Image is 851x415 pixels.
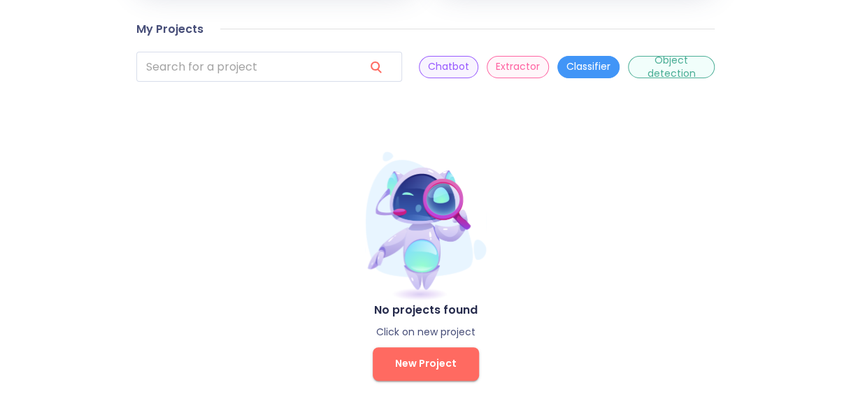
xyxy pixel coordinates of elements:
[136,303,715,317] h4: No projects found
[395,355,457,372] span: New Project
[566,60,610,73] p: Classifier
[428,60,469,73] p: Chatbot
[136,326,715,339] p: Click on new project
[637,54,706,80] p: Object detection
[496,60,540,73] p: Extractor
[136,22,203,36] h4: My Projects
[136,52,353,82] input: search
[373,347,479,381] button: New Project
